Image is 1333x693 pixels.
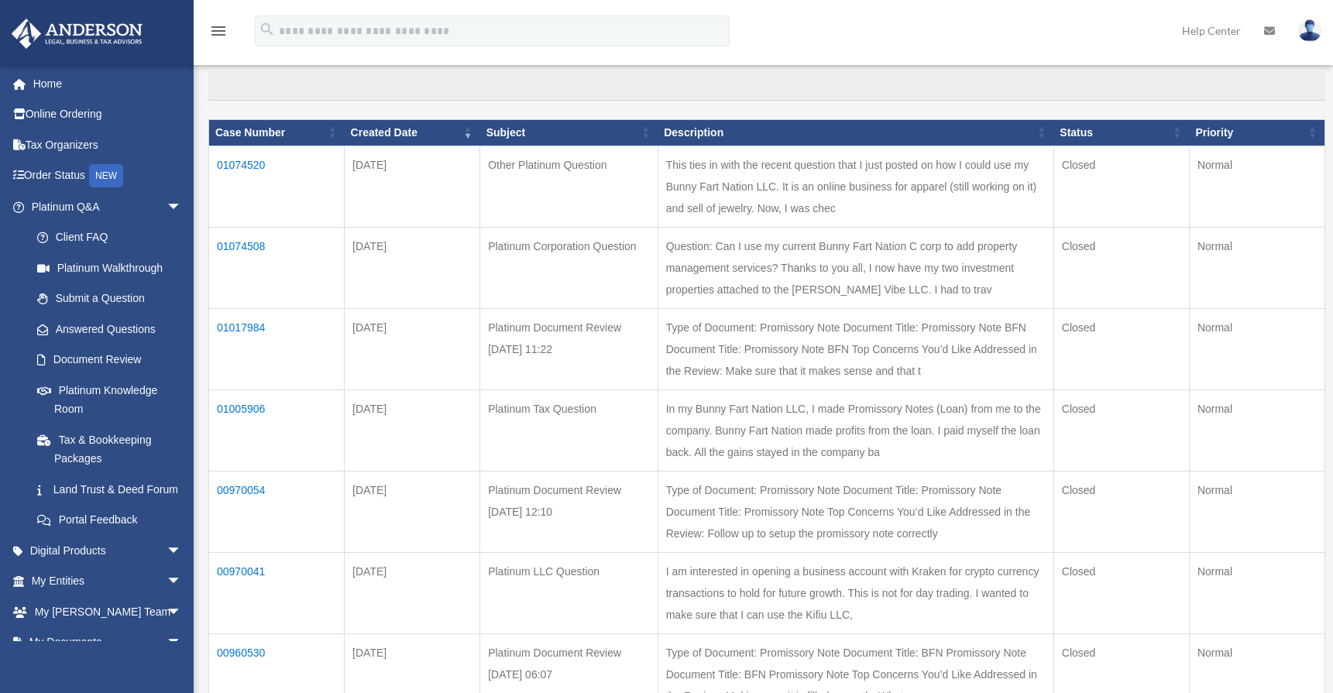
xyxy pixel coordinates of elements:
td: Closed [1053,227,1189,308]
span: arrow_drop_down [167,566,198,598]
td: 01074520 [209,146,345,227]
td: Normal [1189,389,1324,471]
div: NEW [89,164,123,187]
a: menu [209,27,228,40]
td: Type of Document: Promissory Note Document Title: Promissory Note Document Title: Promissory Note... [658,471,1053,552]
img: Anderson Advisors Platinum Portal [7,19,147,49]
td: Platinum Document Review [DATE] 11:22 [480,308,658,389]
img: User Pic [1298,19,1321,42]
span: arrow_drop_down [167,596,198,628]
a: Answered Questions [22,314,190,345]
a: Platinum Knowledge Room [22,375,198,424]
a: Home [11,68,205,99]
th: Status: activate to sort column ascending [1053,119,1189,146]
td: [DATE] [345,389,480,471]
a: Document Review [22,345,198,376]
a: My Documentsarrow_drop_down [11,627,205,658]
span: arrow_drop_down [167,191,198,223]
td: Closed [1053,389,1189,471]
a: Digital Productsarrow_drop_down [11,535,205,566]
a: Platinum Q&Aarrow_drop_down [11,191,198,222]
td: Normal [1189,146,1324,227]
i: menu [209,22,228,40]
td: Other Platinum Question [480,146,658,227]
th: Priority: activate to sort column ascending [1189,119,1324,146]
td: Normal [1189,471,1324,552]
th: Case Number: activate to sort column ascending [209,119,345,146]
a: Tax Organizers [11,129,205,160]
td: 01074508 [209,227,345,308]
a: Land Trust & Deed Forum [22,474,198,505]
td: Normal [1189,308,1324,389]
td: Closed [1053,471,1189,552]
span: arrow_drop_down [167,535,198,567]
td: Platinum Document Review [DATE] 12:10 [480,471,658,552]
td: Platinum LLC Question [480,552,658,633]
td: [DATE] [345,308,480,389]
td: Question: Can I use my current Bunny Fart Nation C corp to add property management services? Than... [658,227,1053,308]
a: Portal Feedback [22,505,198,536]
td: [DATE] [345,227,480,308]
td: Platinum Corporation Question [480,227,658,308]
td: 01005906 [209,389,345,471]
th: Subject: activate to sort column ascending [480,119,658,146]
a: Platinum Walkthrough [22,252,198,283]
td: Type of Document: Promissory Note Document Title: Promissory Note BFN Document Title: Promissory ... [658,308,1053,389]
i: search [259,21,276,38]
a: Online Ordering [11,99,205,130]
a: Order StatusNEW [11,160,205,192]
td: Platinum Tax Question [480,389,658,471]
td: Closed [1053,308,1189,389]
td: I am interested in opening a business account with Kraken for crypto currency transactions to hol... [658,552,1053,633]
a: My [PERSON_NAME] Teamarrow_drop_down [11,596,205,627]
td: 00970041 [209,552,345,633]
a: Tax & Bookkeeping Packages [22,424,198,474]
td: Closed [1053,146,1189,227]
td: 00970054 [209,471,345,552]
td: Closed [1053,552,1189,633]
span: arrow_drop_down [167,627,198,659]
td: [DATE] [345,471,480,552]
input: Search: [208,71,1325,101]
a: Client FAQ [22,222,198,253]
th: Description: activate to sort column ascending [658,119,1053,146]
td: In my Bunny Fart Nation LLC, I made Promissory Notes (Loan) from me to the company. Bunny Fart Na... [658,389,1053,471]
td: [DATE] [345,552,480,633]
td: [DATE] [345,146,480,227]
th: Created Date: activate to sort column ascending [345,119,480,146]
a: My Entitiesarrow_drop_down [11,566,205,597]
a: Submit a Question [22,283,198,314]
td: This ties in with the recent question that I just posted on how I could use my Bunny Fart Nation ... [658,146,1053,227]
td: Normal [1189,552,1324,633]
td: Normal [1189,227,1324,308]
td: 01017984 [209,308,345,389]
label: Search: [208,50,1325,101]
